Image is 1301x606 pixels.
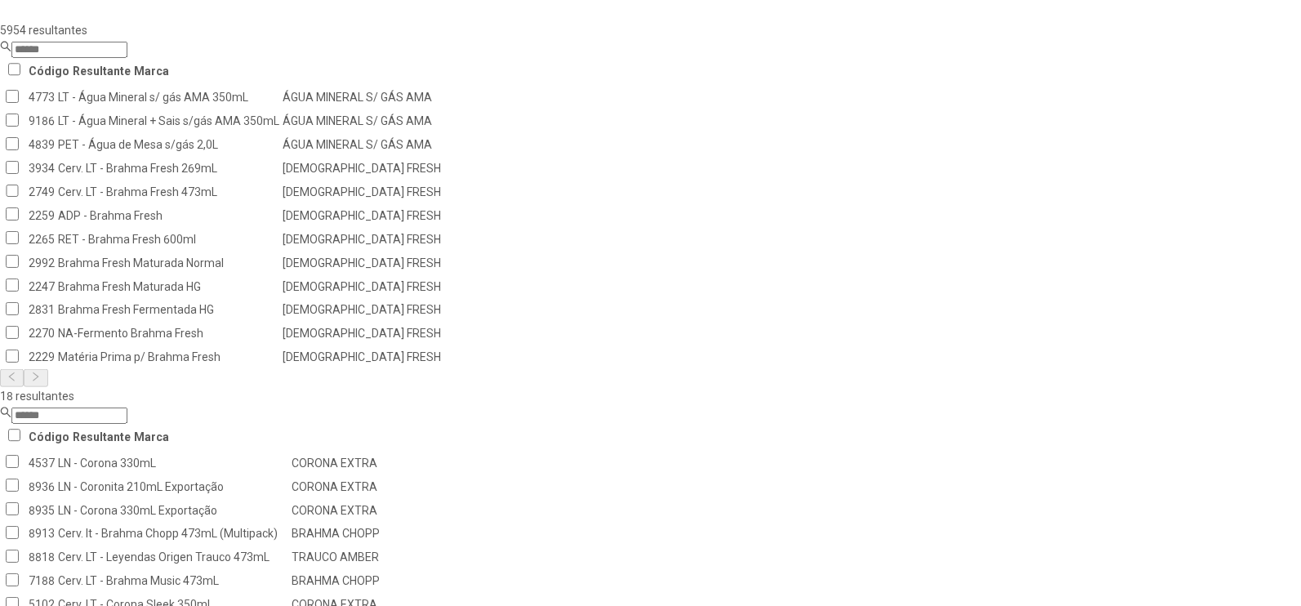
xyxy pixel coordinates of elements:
[282,346,442,368] td: [DEMOGRAPHIC_DATA] FRESH
[282,275,442,297] td: [DEMOGRAPHIC_DATA] FRESH
[28,452,56,475] td: 4537
[72,60,131,82] th: Resultante
[57,499,289,521] td: LN - Corona 330mL Exportação
[291,499,463,521] td: CORONA EXTRA
[57,205,280,227] td: ADP - Brahma Fresh
[28,499,56,521] td: 8935
[28,275,56,297] td: 2247
[57,346,280,368] td: Matéria Prima p/ Brahma Fresh
[133,426,170,448] th: Marca
[28,134,56,156] td: 4839
[57,546,289,568] td: Cerv. LT - Leyendas Origen Trauco 473mL
[57,275,280,297] td: Brahma Fresh Maturada HG
[57,476,289,498] td: LN - Coronita 210mL Exportação
[282,299,442,321] td: [DEMOGRAPHIC_DATA] FRESH
[28,323,56,345] td: 2270
[291,523,463,545] td: BRAHMA CHOPP
[28,205,56,227] td: 2259
[28,110,56,132] td: 9186
[28,228,56,250] td: 2265
[28,158,56,180] td: 3934
[28,87,56,109] td: 4773
[282,110,442,132] td: ÁGUA MINERAL S/ GÁS AMA
[28,570,56,592] td: 7188
[28,252,56,274] td: 2992
[57,252,280,274] td: Brahma Fresh Maturada Normal
[282,134,442,156] td: ÁGUA MINERAL S/ GÁS AMA
[291,452,463,475] td: CORONA EXTRA
[57,228,280,250] td: RET - Brahma Fresh 600ml
[282,181,442,203] td: [DEMOGRAPHIC_DATA] FRESH
[291,570,463,592] td: BRAHMA CHOPP
[282,323,442,345] td: [DEMOGRAPHIC_DATA] FRESH
[28,426,70,448] th: Código
[57,570,289,592] td: Cerv. LT - Brahma Music 473mL
[133,60,170,82] th: Marca
[57,181,280,203] td: Cerv. LT - Brahma Fresh 473mL
[57,158,280,180] td: Cerv. LT - Brahma Fresh 269mL
[28,476,56,498] td: 8936
[28,523,56,545] td: 8913
[28,181,56,203] td: 2749
[282,87,442,109] td: ÁGUA MINERAL S/ GÁS AMA
[282,228,442,250] td: [DEMOGRAPHIC_DATA] FRESH
[57,323,280,345] td: NA-Fermento Brahma Fresh
[282,205,442,227] td: [DEMOGRAPHIC_DATA] FRESH
[291,476,463,498] td: CORONA EXTRA
[57,134,280,156] td: PET - Água de Mesa s/gás 2,0L
[72,426,131,448] th: Resultante
[57,299,280,321] td: Brahma Fresh Fermentada HG
[57,452,289,475] td: LN - Corona 330mL
[282,252,442,274] td: [DEMOGRAPHIC_DATA] FRESH
[57,87,280,109] td: LT - Água Mineral s/ gás AMA 350mL
[28,60,70,82] th: Código
[282,158,442,180] td: [DEMOGRAPHIC_DATA] FRESH
[28,346,56,368] td: 2229
[28,546,56,568] td: 8818
[28,299,56,321] td: 2831
[57,110,280,132] td: LT - Água Mineral + Sais s/gás AMA 350mL
[291,546,463,568] td: TRAUCO AMBER
[57,523,289,545] td: Cerv. lt - Brahma Chopp 473mL (Multipack)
